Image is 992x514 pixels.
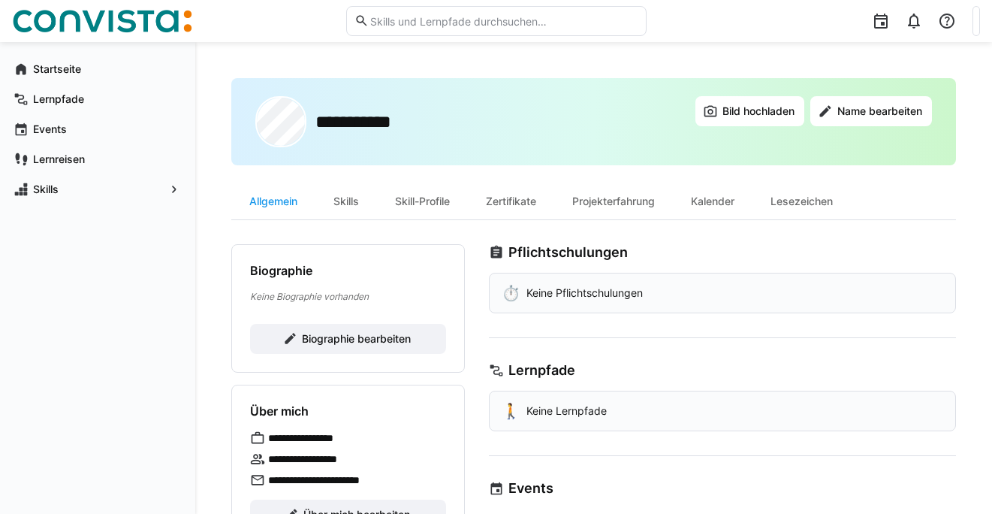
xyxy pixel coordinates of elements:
[508,362,575,379] h3: Lernpfade
[300,331,413,346] span: Biographie bearbeiten
[526,404,607,419] p: Keine Lernpfade
[695,96,804,126] button: Bild hochladen
[315,183,377,219] div: Skills
[508,480,553,497] h3: Events
[468,183,554,219] div: Zertifikate
[250,290,446,303] p: Keine Biographie vorhanden
[369,14,638,28] input: Skills und Lernpfade durchsuchen…
[377,183,468,219] div: Skill-Profile
[835,104,924,119] span: Name bearbeiten
[502,404,520,419] div: 🚶
[526,286,643,301] p: Keine Pflichtschulungen
[250,404,309,419] h4: Über mich
[752,183,851,219] div: Lesezeichen
[231,183,315,219] div: Allgemein
[250,324,446,354] button: Biographie bearbeiten
[673,183,752,219] div: Kalender
[250,263,312,278] h4: Biographie
[720,104,797,119] span: Bild hochladen
[508,244,628,261] h3: Pflichtschulungen
[554,183,673,219] div: Projekterfahrung
[810,96,932,126] button: Name bearbeiten
[502,286,520,301] div: ⏱️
